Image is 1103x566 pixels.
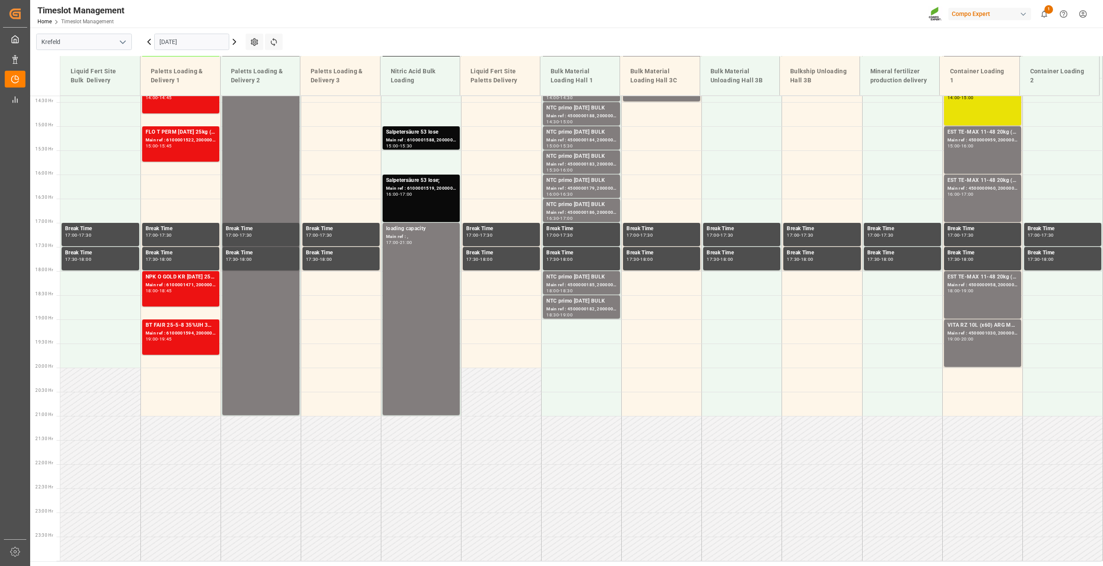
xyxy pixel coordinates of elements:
[546,273,617,281] div: NTC primo [DATE] BULK
[399,241,400,244] div: -
[947,249,1018,257] div: Break Time
[948,6,1034,22] button: Compo Expert
[1041,233,1054,237] div: 17:30
[546,120,559,124] div: 14:30
[1054,4,1073,24] button: Help Center
[78,257,79,261] div: -
[146,128,216,137] div: FLO T PERM [DATE] 25kg (x40) INT;FLO T NK 14-0-19 25kg (x40) INT;TPL N 12-4-6 25kg (x40) D,A,CH;N...
[1034,4,1054,24] button: show 1 new notifications
[36,34,132,50] input: Type to search/select
[881,233,894,237] div: 17:30
[546,216,559,220] div: 16:30
[560,233,573,237] div: 17:30
[801,257,813,261] div: 18:00
[159,289,172,293] div: 18:45
[386,192,399,196] div: 16:00
[960,337,961,341] div: -
[719,257,720,261] div: -
[146,330,216,337] div: Main ref : 6100001594, 2000001312
[961,96,974,100] div: 15:00
[1028,225,1098,233] div: Break Time
[560,96,573,100] div: 14:30
[146,249,216,257] div: Break Time
[720,233,733,237] div: 17:30
[947,192,960,196] div: 16:00
[961,144,974,148] div: 16:00
[639,257,640,261] div: -
[626,233,639,237] div: 17:00
[158,233,159,237] div: -
[559,192,560,196] div: -
[947,321,1018,330] div: VITA RZ 10L (x60) ARG MTO
[399,144,400,148] div: -
[146,225,216,233] div: Break Time
[947,63,1013,88] div: Container Loading 1
[960,96,961,100] div: -
[546,144,559,148] div: 15:00
[158,289,159,293] div: -
[546,152,617,161] div: NTC primo [DATE] BULK
[480,257,492,261] div: 18:00
[1028,257,1040,261] div: 17:30
[146,281,216,289] div: Main ref : 6100001471, 2000001273
[546,137,617,144] div: Main ref : 4500000184, 2000000017
[559,96,560,100] div: -
[947,273,1018,281] div: EST TE-MAX 11-48 20kg (x45) ES, PT MTO
[479,257,480,261] div: -
[306,233,318,237] div: 17:00
[546,104,617,113] div: NTC primo [DATE] BULK
[146,96,158,100] div: 14:00
[879,233,881,237] div: -
[35,364,53,369] span: 20:00 Hr
[146,257,158,261] div: 17:30
[1044,5,1053,14] span: 1
[947,281,1018,289] div: Main ref : 4500000958, 2000000379
[961,192,974,196] div: 17:00
[158,144,159,148] div: -
[306,225,376,233] div: Break Time
[318,257,320,261] div: -
[387,63,453,88] div: Nitric Acid Bulk Loading
[546,297,617,306] div: NTC primo [DATE] BULK
[640,233,653,237] div: 17:30
[546,281,617,289] div: Main ref : 4500000185, 2000000017
[787,63,853,88] div: Bulkship Unloading Hall 3B
[947,289,960,293] div: 18:00
[867,225,938,233] div: Break Time
[626,225,697,233] div: Break Time
[960,233,961,237] div: -
[479,233,480,237] div: -
[720,257,733,261] div: 18:00
[35,219,53,224] span: 17:00 Hr
[37,4,125,17] div: Timeslot Management
[35,436,53,441] span: 21:30 Hr
[960,289,961,293] div: -
[226,249,296,257] div: Break Time
[79,233,91,237] div: 17:30
[960,192,961,196] div: -
[35,533,53,538] span: 23:30 Hr
[159,96,172,100] div: 14:45
[35,147,53,151] span: 15:30 Hr
[386,185,456,192] div: Main ref : 6100001519, 2000001339;
[787,233,799,237] div: 17:00
[35,171,53,175] span: 16:00 Hr
[559,216,560,220] div: -
[787,225,857,233] div: Break Time
[159,337,172,341] div: 19:45
[307,63,373,88] div: Paletts Loading & Delivery 3
[787,257,799,261] div: 17:30
[78,233,79,237] div: -
[386,233,456,241] div: Main ref : ,
[707,63,773,88] div: Bulk Material Unloading Hall 3B
[116,35,129,49] button: open menu
[707,225,777,233] div: Break Time
[146,321,216,330] div: BT FAIR 25-5-8 35%UH 3M 25kg (x40) INTSUPER FLO T Turf BS 20kg (x50) INTFLO Sport 20-5-8 25kg (x4...
[559,233,560,237] div: -
[35,195,53,200] span: 16:30 Hr
[546,225,617,233] div: Break Time
[1040,233,1041,237] div: -
[79,257,91,261] div: 18:00
[799,233,801,237] div: -
[707,233,719,237] div: 17:00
